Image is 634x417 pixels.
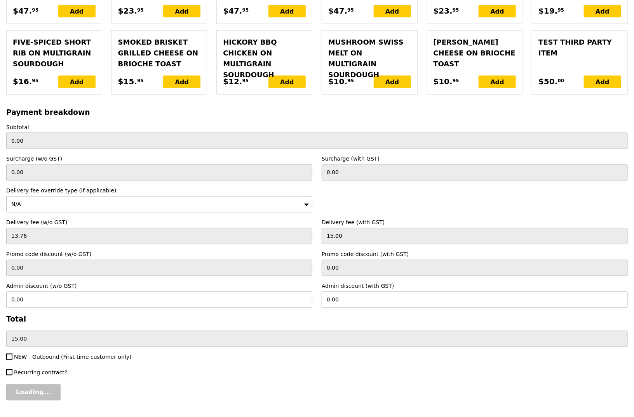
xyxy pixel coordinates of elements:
[453,7,459,13] span: 95
[118,76,137,87] span: $15.
[118,37,201,69] div: Smoked Brisket Grilled Cheese on Brioche Toast
[6,155,312,163] label: Surcharge (w/o GST)
[6,315,628,324] h3: Total
[434,76,453,87] span: $10.
[374,5,411,17] div: Add
[163,76,200,88] div: Add
[434,5,453,17] span: $23.
[13,5,32,17] span: $47.
[6,251,312,258] label: Promo code discount (w/o GST)
[538,76,557,87] span: $50.
[11,201,21,208] span: N/A
[374,76,411,88] div: Add
[479,5,516,17] div: Add
[538,5,557,17] span: $19.
[242,7,249,13] span: 95
[584,76,621,88] div: Add
[328,37,411,80] div: Mushroom Swiss Melt on Multigrain Sourdough
[32,78,38,84] span: 95
[453,78,459,84] span: 95
[347,7,354,13] span: 95
[434,37,516,69] div: [PERSON_NAME] Cheese on Brioche Toast
[268,76,306,88] div: Add
[32,7,38,13] span: 95
[118,5,137,17] span: $23.
[242,78,249,84] span: 95
[6,108,628,116] h3: Payment breakdown
[6,354,12,360] input: NEW - Outbound (First-time customer only)
[584,5,621,17] div: Add
[6,219,312,227] label: Delivery fee (w/o GST)
[328,5,347,17] span: $47.
[13,37,96,69] div: Five‑spiced Short Rib on Multigrain Sourdough
[538,37,621,59] div: Test third party item
[223,76,242,87] span: $12.
[13,76,32,87] span: $16.
[14,370,67,376] span: Recurring contract?
[558,7,564,13] span: 95
[163,5,200,17] div: Add
[6,187,312,195] label: Delivery fee override type (if applicable)
[322,219,628,227] label: Delivery fee (with GST)
[347,78,354,84] span: 95
[58,76,96,88] div: Add
[322,282,628,290] label: Admin discount (with GST)
[322,251,628,258] label: Promo code discount (with GST)
[14,354,132,360] span: NEW - Outbound (First-time customer only)
[6,369,12,375] input: Recurring contract?
[6,384,61,401] input: Loading...
[558,78,564,84] span: 00
[137,7,144,13] span: 95
[137,78,144,84] span: 95
[6,282,312,290] label: Admin discount (w/o GST)
[328,76,347,87] span: $10.
[268,5,306,17] div: Add
[223,37,306,80] div: Hickory BBQ Chicken on Multigrain Sourdough
[6,123,628,131] label: Subtotal
[479,76,516,88] div: Add
[322,155,628,163] label: Surcharge (with GST)
[223,5,242,17] span: $47.
[58,5,96,17] div: Add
